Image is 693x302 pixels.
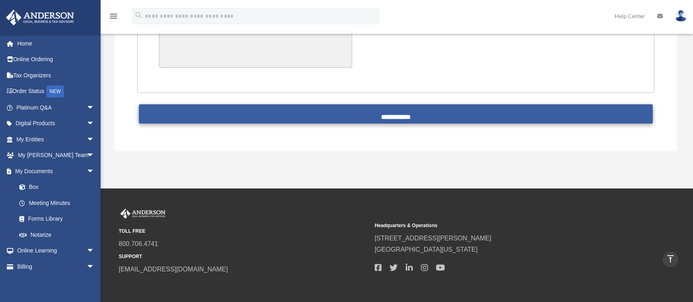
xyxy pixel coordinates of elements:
a: Events Calendar [6,275,107,291]
a: [EMAIL_ADDRESS][DOMAIN_NAME] [119,266,228,273]
a: Notarize [11,227,107,243]
div: NEW [46,85,64,97]
a: Billingarrow_drop_down [6,259,107,275]
a: Online Learningarrow_drop_down [6,243,107,259]
span: arrow_drop_down [87,243,103,259]
a: Tax Organizers [6,67,107,83]
small: TOLL FREE [119,227,369,236]
span: arrow_drop_down [87,99,103,116]
a: Digital Productsarrow_drop_down [6,116,107,132]
i: menu [109,11,118,21]
span: arrow_drop_down [87,163,103,180]
a: Home [6,35,107,52]
span: arrow_drop_down [87,147,103,164]
img: User Pic [675,10,687,22]
span: arrow_drop_down [87,131,103,148]
i: search [134,11,143,20]
a: 800.706.4741 [119,240,158,247]
a: Forms Library [11,211,107,227]
span: arrow_drop_down [87,259,103,275]
a: My [PERSON_NAME] Teamarrow_drop_down [6,147,107,163]
a: Order StatusNEW [6,83,107,100]
small: SUPPORT [119,252,369,261]
img: Anderson Advisors Platinum Portal [4,10,76,25]
span: arrow_drop_down [87,116,103,132]
a: Online Ordering [6,52,107,68]
small: Headquarters & Operations [375,221,625,230]
a: menu [109,14,118,21]
a: Platinum Q&Aarrow_drop_down [6,99,107,116]
a: [GEOGRAPHIC_DATA][US_STATE] [375,246,478,253]
i: vertical_align_top [666,254,675,264]
a: Meeting Minutes [11,195,103,211]
a: My Documentsarrow_drop_down [6,163,107,179]
a: vertical_align_top [662,251,679,268]
a: My Entitiesarrow_drop_down [6,131,107,147]
a: Box [11,179,107,195]
a: [STREET_ADDRESS][PERSON_NAME] [375,235,491,242]
img: Anderson Advisors Platinum Portal [119,209,167,219]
